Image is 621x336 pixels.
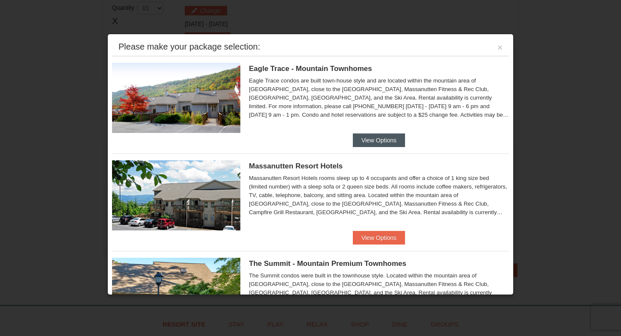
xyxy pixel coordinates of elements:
[112,160,240,230] img: 19219026-1-e3b4ac8e.jpg
[497,43,503,52] button: ×
[353,231,405,245] button: View Options
[249,271,509,314] div: The Summit condos were built in the townhouse style. Located within the mountain area of [GEOGRAP...
[249,174,509,217] div: Massanutten Resort Hotels rooms sleep up to 4 occupants and offer a choice of 1 king size bed (li...
[249,65,372,73] span: Eagle Trace - Mountain Townhomes
[249,77,509,119] div: Eagle Trace condos are built town-house style and are located within the mountain area of [GEOGRA...
[112,63,240,133] img: 19218983-1-9b289e55.jpg
[249,259,406,268] span: The Summit - Mountain Premium Townhomes
[353,133,405,147] button: View Options
[118,42,260,51] div: Please make your package selection:
[112,258,240,328] img: 19219034-1-0eee7e00.jpg
[249,162,343,170] span: Massanutten Resort Hotels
